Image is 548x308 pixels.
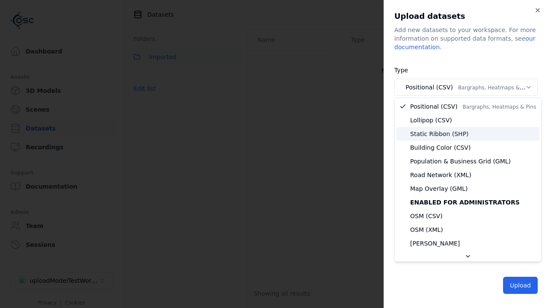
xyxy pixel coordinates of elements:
[396,195,539,209] div: Enabled for administrators
[410,157,511,166] span: Population & Business Grid (GML)
[410,102,536,111] span: Positional (CSV)
[410,239,460,248] span: [PERSON_NAME]
[410,171,471,179] span: Road Network (XML)
[410,184,468,193] span: Map Overlay (GML)
[410,130,469,138] span: Static Ribbon (SHP)
[410,143,471,152] span: Building Color (CSV)
[410,116,452,124] span: Lollipop (CSV)
[410,225,443,234] span: OSM (XML)
[410,212,443,220] span: OSM (CSV)
[463,104,536,110] span: Bargraphs, Heatmaps & Pins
